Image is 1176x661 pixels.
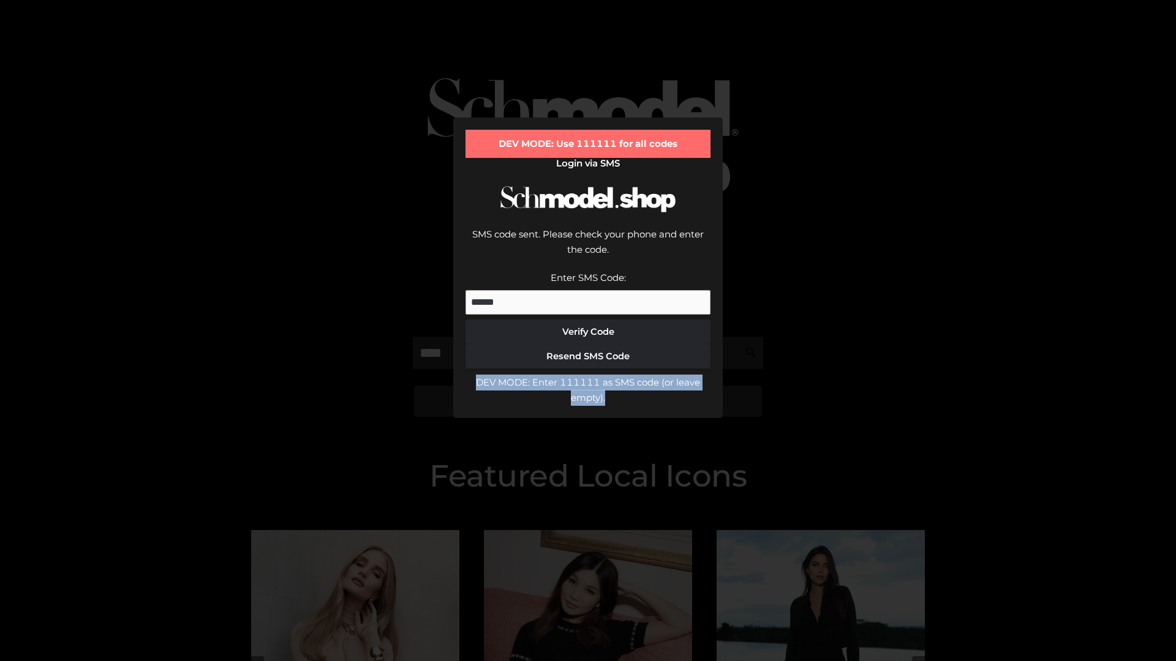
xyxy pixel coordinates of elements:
div: SMS code sent. Please check your phone and enter the code. [466,226,710,270]
div: DEV MODE: Use 111111 for all codes [466,130,710,158]
label: Enter SMS Code: [551,272,626,283]
button: Resend SMS Code [466,344,710,368]
div: DEV MODE: Enter 111111 as SMS code (or leave empty). [466,375,710,406]
h2: Login via SMS [466,158,710,169]
button: Verify Code [466,319,710,344]
img: Schmodel Logo [496,175,680,223]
